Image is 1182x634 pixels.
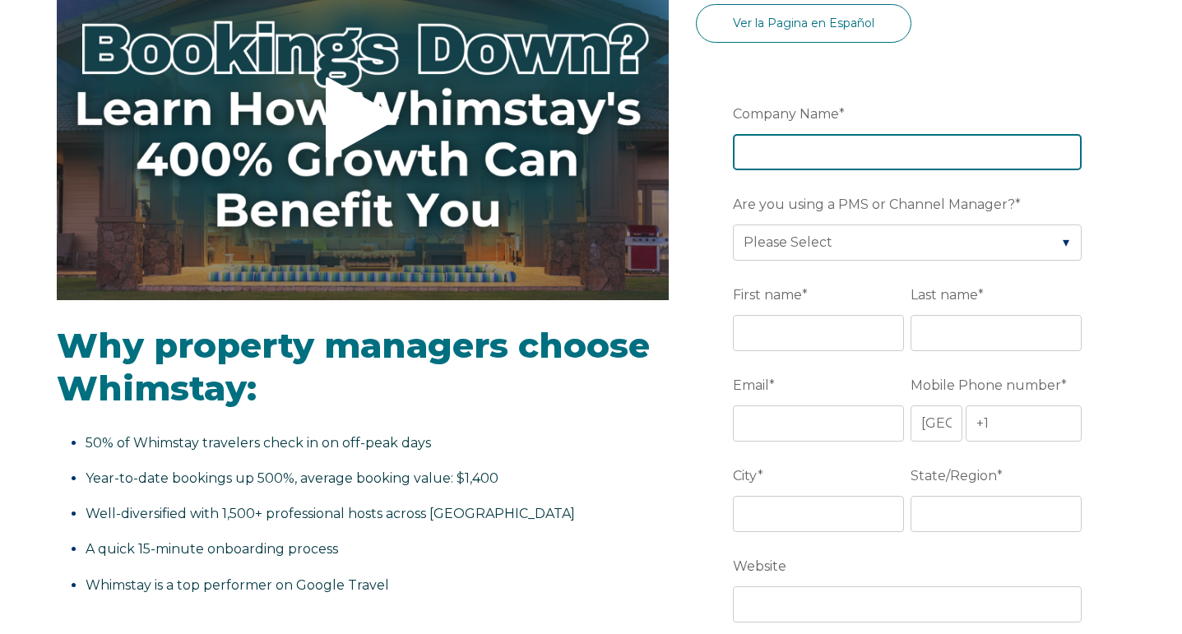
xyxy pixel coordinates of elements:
[57,324,650,410] span: Why property managers choose Whimstay:
[733,553,786,579] span: Website
[86,506,575,521] span: Well-diversified with 1,500+ professional hosts across [GEOGRAPHIC_DATA]
[86,435,431,451] span: 50% of Whimstay travelers check in on off-peak days
[86,541,338,557] span: A quick 15-minute onboarding process
[733,101,839,127] span: Company Name
[86,577,389,593] span: Whimstay is a top performer on Google Travel
[733,373,769,398] span: Email
[86,470,498,486] span: Year-to-date bookings up 500%, average booking value: $1,400
[911,282,978,308] span: Last name
[696,4,911,43] a: Ver la Pagina en Español
[733,282,802,308] span: First name
[911,463,997,488] span: State/Region
[733,192,1015,217] span: Are you using a PMS or Channel Manager?
[733,463,758,488] span: City
[911,373,1061,398] span: Mobile Phone number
